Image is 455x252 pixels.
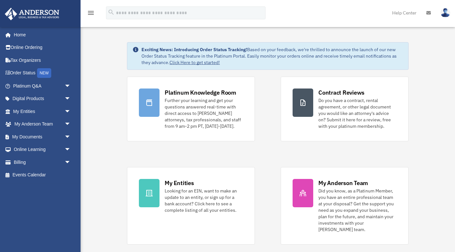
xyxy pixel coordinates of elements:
div: My Anderson Team [318,179,368,187]
a: My Entitiesarrow_drop_down [5,105,81,118]
div: NEW [37,68,51,78]
img: Anderson Advisors Platinum Portal [3,8,61,20]
span: arrow_drop_down [64,92,77,106]
a: Contract Reviews Do you have a contract, rental agreement, or other legal document you would like... [281,77,409,141]
div: Further your learning and get your questions answered real-time with direct access to [PERSON_NAM... [165,97,243,129]
div: Did you know, as a Platinum Member, you have an entire professional team at your disposal? Get th... [318,188,397,233]
span: arrow_drop_down [64,118,77,131]
i: search [108,9,115,16]
span: arrow_drop_down [64,79,77,93]
a: Order StatusNEW [5,67,81,80]
div: Contract Reviews [318,89,364,97]
div: Do you have a contract, rental agreement, or other legal document you would like an attorney's ad... [318,97,397,129]
span: arrow_drop_down [64,143,77,156]
a: Online Learningarrow_drop_down [5,143,81,156]
img: User Pic [440,8,450,17]
a: My Anderson Teamarrow_drop_down [5,118,81,131]
a: My Entities Looking for an EIN, want to make an update to an entity, or sign up for a bank accoun... [127,167,255,245]
div: Looking for an EIN, want to make an update to an entity, or sign up for a bank account? Click her... [165,188,243,213]
a: Online Ordering [5,41,81,54]
span: arrow_drop_down [64,130,77,144]
a: Home [5,28,77,41]
span: arrow_drop_down [64,105,77,118]
strong: Exciting News: Introducing Order Status Tracking! [141,47,247,52]
a: Digital Productsarrow_drop_down [5,92,81,105]
a: My Documentsarrow_drop_down [5,130,81,143]
a: Billingarrow_drop_down [5,156,81,169]
a: My Anderson Team Did you know, as a Platinum Member, you have an entire professional team at your... [281,167,409,245]
a: Platinum Q&Aarrow_drop_down [5,79,81,92]
div: Platinum Knowledge Room [165,89,236,97]
span: arrow_drop_down [64,156,77,169]
a: Platinum Knowledge Room Further your learning and get your questions answered real-time with dire... [127,77,255,141]
div: Based on your feedback, we're thrilled to announce the launch of our new Order Status Tracking fe... [141,46,403,66]
a: Tax Organizers [5,54,81,67]
div: My Entities [165,179,194,187]
a: Click Here to get started! [169,60,220,65]
a: Events Calendar [5,169,81,182]
a: menu [87,11,95,17]
i: menu [87,9,95,17]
